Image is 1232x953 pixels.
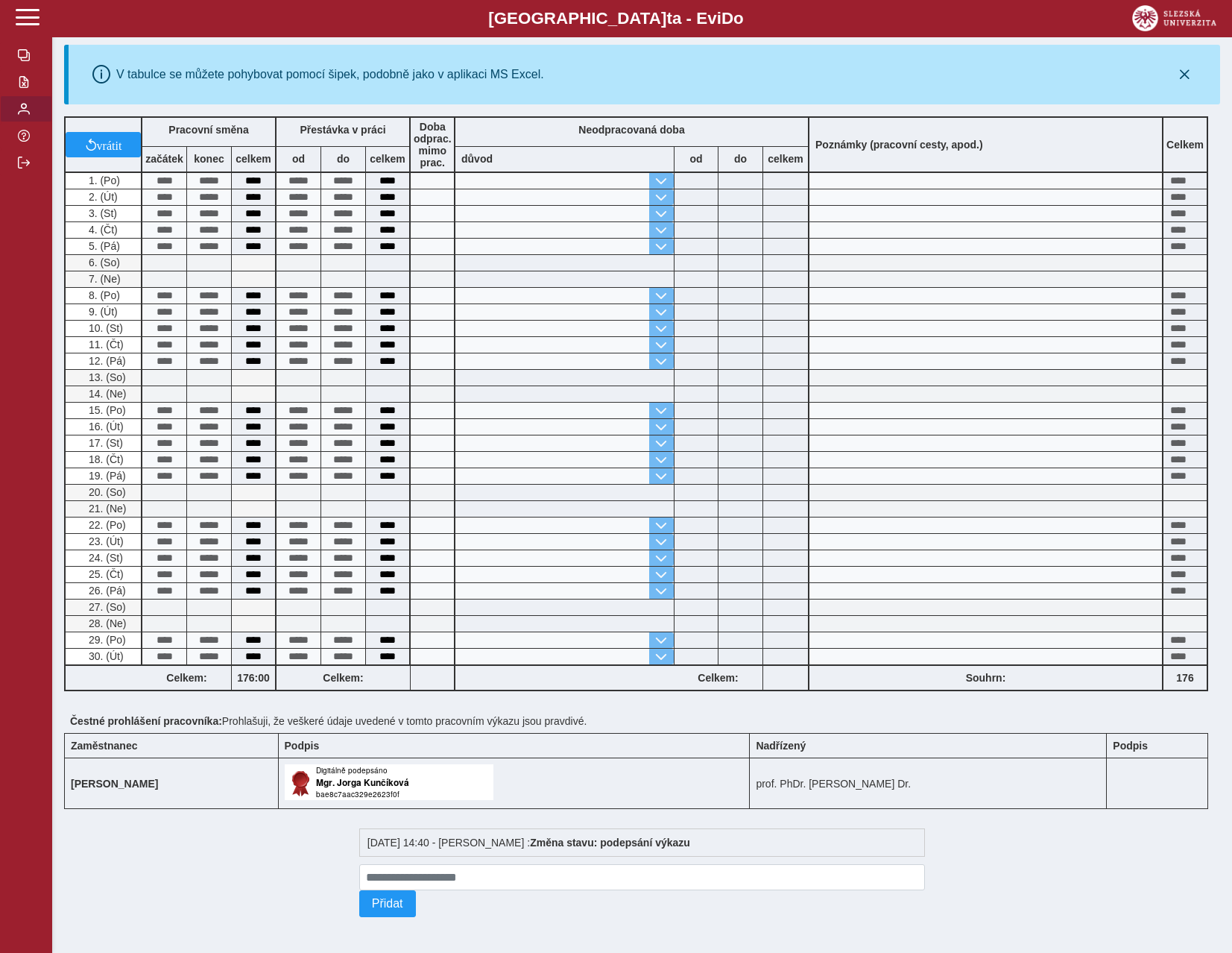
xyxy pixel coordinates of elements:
b: Souhrn: [966,672,1006,684]
span: 12. (Pá) [86,355,126,367]
span: 5. (Pá) [86,240,120,252]
b: 176 [1163,672,1207,684]
span: 2. (Út) [86,191,118,203]
b: Zaměstnanec [71,740,137,752]
span: 20. (So) [86,486,126,498]
img: logo_web_su.png [1132,5,1216,31]
b: Celkem: [142,672,231,684]
b: Celkem [1166,139,1204,151]
span: 7. (Ne) [86,273,121,285]
span: 22. (Po) [86,519,126,531]
span: 27. (So) [86,601,126,613]
b: začátek [142,153,186,165]
span: 25. (Čt) [86,568,124,580]
span: 16. (Út) [86,421,124,433]
b: Neodpracovaná doba [578,124,684,136]
button: Přidat [359,890,416,917]
span: 28. (Ne) [86,617,127,629]
b: [GEOGRAPHIC_DATA] a - Evi [45,9,1187,28]
b: Změna stavu: podepsání výkazu [530,837,690,849]
b: Pracovní směna [168,124,248,136]
span: 9. (Út) [86,306,118,318]
span: 6. (So) [86,257,120,268]
b: od [277,153,320,165]
button: vrátit [66,132,141,157]
span: o [733,9,744,28]
b: Podpis [285,740,320,752]
td: prof. PhDr. [PERSON_NAME] Dr. [750,758,1107,809]
b: celkem [232,153,275,165]
b: Celkem: [674,672,762,684]
span: 19. (Pá) [86,470,126,482]
div: Prohlašuji, že veškeré údaje uvedené v tomto pracovním výkazu jsou pravdivé. [64,709,1220,733]
b: Poznámky (pracovní cesty, apod.) [809,139,989,151]
b: Nadřízený [756,740,806,752]
span: 18. (Čt) [86,453,124,465]
b: celkem [763,153,808,165]
span: 23. (Út) [86,535,124,547]
span: 24. (St) [86,552,123,564]
b: Přestávka v práci [300,124,385,136]
span: 17. (St) [86,437,123,449]
b: Čestné prohlášení pracovníka: [70,715,222,727]
span: 1. (Po) [86,174,120,186]
span: 29. (Po) [86,634,126,646]
div: [DATE] 14:40 - [PERSON_NAME] : [359,828,926,857]
b: 176:00 [232,672,275,684]
span: D [721,9,733,28]
span: Přidat [372,897,403,910]
b: do [718,153,762,165]
span: 15. (Po) [86,404,126,416]
span: 4. (Čt) [86,224,118,236]
b: důvod [461,153,493,165]
span: vrátit [97,139,122,151]
img: Digitálně podepsáno uživatelem [285,764,493,800]
b: konec [187,153,231,165]
span: 26. (Pá) [86,585,126,597]
span: 21. (Ne) [86,503,127,515]
span: 14. (Ne) [86,388,127,400]
b: Podpis [1113,740,1148,752]
b: od [675,153,718,165]
b: [PERSON_NAME] [71,778,158,790]
span: 10. (St) [86,322,123,334]
b: Celkem: [277,672,410,684]
span: 3. (St) [86,207,117,219]
span: 13. (So) [86,371,126,383]
b: do [321,153,365,165]
div: V tabulce se můžete pohybovat pomocí šipek, podobně jako v aplikaci MS Excel. [116,68,544,81]
span: 8. (Po) [86,289,120,301]
span: t [666,9,672,28]
b: celkem [366,153,409,165]
span: 11. (Čt) [86,339,124,350]
b: Doba odprac. mimo prac. [414,121,452,169]
span: 30. (Út) [86,650,124,662]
